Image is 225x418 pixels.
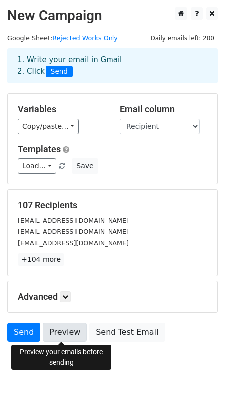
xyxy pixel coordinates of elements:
[147,34,218,42] a: Daily emails left: 200
[147,33,218,44] span: Daily emails left: 200
[72,158,98,174] button: Save
[18,291,207,302] h5: Advanced
[175,370,225,418] iframe: Chat Widget
[18,217,129,224] small: [EMAIL_ADDRESS][DOMAIN_NAME]
[46,66,73,78] span: Send
[120,104,207,115] h5: Email column
[18,144,61,154] a: Templates
[11,345,111,370] div: Preview your emails before sending
[18,119,79,134] a: Copy/paste...
[18,104,105,115] h5: Variables
[52,34,118,42] a: Rejected Works Only
[18,228,129,235] small: [EMAIL_ADDRESS][DOMAIN_NAME]
[18,253,64,266] a: +104 more
[7,7,218,24] h2: New Campaign
[89,323,165,342] a: Send Test Email
[18,239,129,247] small: [EMAIL_ADDRESS][DOMAIN_NAME]
[10,54,215,77] div: 1. Write your email in Gmail 2. Click
[43,323,87,342] a: Preview
[7,34,118,42] small: Google Sheet:
[18,158,56,174] a: Load...
[18,200,207,211] h5: 107 Recipients
[7,323,40,342] a: Send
